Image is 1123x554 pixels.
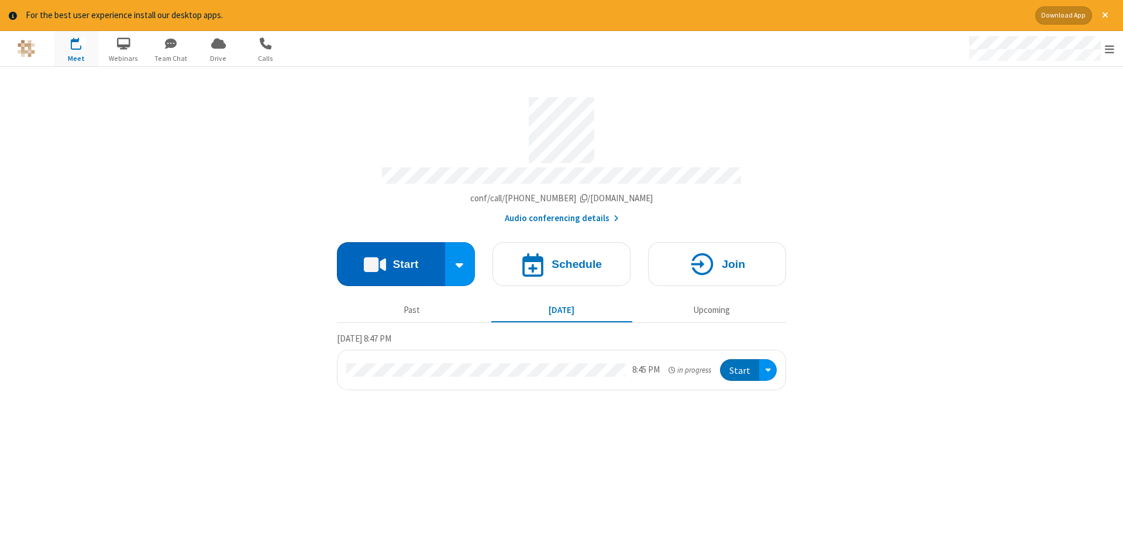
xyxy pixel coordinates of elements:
[722,259,745,270] h4: Join
[54,53,98,64] span: Meet
[720,359,759,381] button: Start
[648,242,786,286] button: Join
[337,333,391,344] span: [DATE] 8:47 PM
[1035,6,1092,25] button: Download App
[491,300,632,322] button: [DATE]
[492,242,631,286] button: Schedule
[958,31,1123,66] div: Open menu
[26,9,1026,22] div: For the best user experience install our desktop apps.
[18,40,35,57] img: QA Selenium DO NOT DELETE OR CHANGE
[505,212,619,225] button: Audio conferencing details
[337,332,786,390] section: Today's Meetings
[552,259,602,270] h4: Schedule
[337,242,445,286] button: Start
[197,53,240,64] span: Drive
[4,31,48,66] button: Logo
[470,192,653,205] button: Copy my meeting room linkCopy my meeting room link
[244,53,288,64] span: Calls
[392,259,418,270] h4: Start
[102,53,146,64] span: Webinars
[641,300,782,322] button: Upcoming
[79,37,87,46] div: 1
[337,88,786,225] section: Account details
[149,53,193,64] span: Team Chat
[632,363,660,377] div: 8:45 PM
[669,364,711,376] em: in progress
[759,359,777,381] div: Open menu
[342,300,483,322] button: Past
[1096,6,1114,25] button: Close alert
[445,242,476,286] div: Start conference options
[470,192,653,204] span: Copy my meeting room link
